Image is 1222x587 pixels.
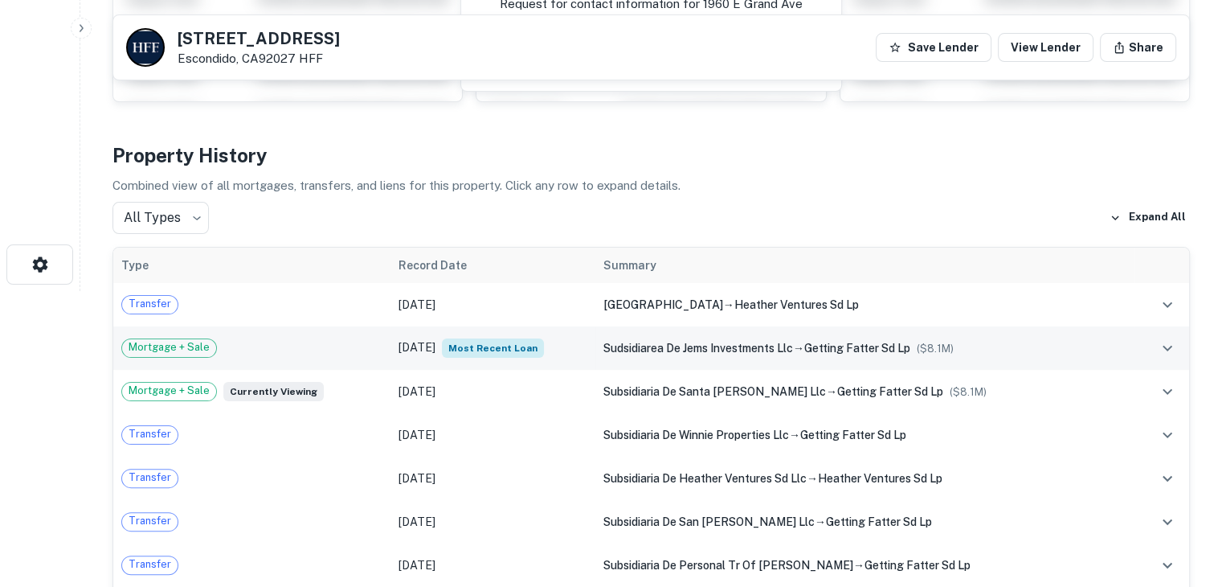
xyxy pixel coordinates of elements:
div: → [603,296,1126,314]
button: expand row [1154,421,1181,449]
span: subsidiaria de winnie properties llc [603,429,789,441]
span: getting fatter sd lp [800,429,906,441]
div: → [603,339,1126,357]
span: Transfer [122,556,178,573]
a: View Lender [998,33,1093,62]
iframe: Chat Widget [1142,458,1222,536]
span: heather ventures sd lp [818,472,942,485]
span: getting fatter sd lp [837,385,943,398]
span: Currently viewing [223,382,324,401]
span: subsidiaria de personal tr of [PERSON_NAME] [603,559,853,572]
div: → [603,470,1126,487]
span: Most Recent Loan [442,339,544,358]
button: expand row [1154,335,1181,362]
td: [DATE] [390,413,595,457]
button: Expand All [1106,206,1190,230]
span: Transfer [122,470,178,486]
span: Transfer [122,296,178,312]
span: ($ 8.1M ) [950,386,987,398]
th: Type [113,248,390,283]
span: getting fatter sd lp [826,515,932,528]
div: → [603,426,1126,444]
span: subsidiaria de santa [PERSON_NAME] llc [603,385,826,398]
span: Mortgage + Sale [122,383,216,399]
button: expand row [1154,378,1181,405]
span: Transfer [122,426,178,442]
td: [DATE] [390,326,595,370]
p: Combined view of all mortgages, transfers, and liens for this property. Click any row to expand d... [112,176,1190,195]
span: Mortgage + Sale [122,339,216,355]
h5: [STREET_ADDRESS] [178,31,340,47]
button: Share [1100,33,1176,62]
div: → [603,556,1126,574]
span: ($ 8.1M ) [917,343,954,355]
span: [GEOGRAPHIC_DATA] [603,298,723,311]
th: Record Date [390,248,595,283]
span: sudsidiarea de jems investments llc [603,342,793,355]
td: [DATE] [390,544,595,587]
td: [DATE] [390,500,595,544]
span: getting fatter sd lp [804,342,910,355]
span: subsidiaria de san [PERSON_NAME] llc [603,515,815,528]
span: subsidiaria de heather ventures sd llc [603,472,807,485]
h4: Property History [112,141,1190,170]
th: Summary [595,248,1134,283]
div: → [603,383,1126,400]
td: [DATE] [390,283,595,326]
span: Transfer [122,513,178,529]
button: Save Lender [876,33,991,62]
p: Escondido, CA92027 [178,51,340,66]
td: [DATE] [390,457,595,500]
a: HFF [299,51,323,65]
td: [DATE] [390,370,595,413]
div: → [603,513,1126,531]
button: expand row [1154,291,1181,318]
button: expand row [1154,552,1181,579]
div: All Types [112,202,209,234]
span: heather ventures sd lp [734,298,859,311]
span: getting fatter sd lp [864,559,971,572]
